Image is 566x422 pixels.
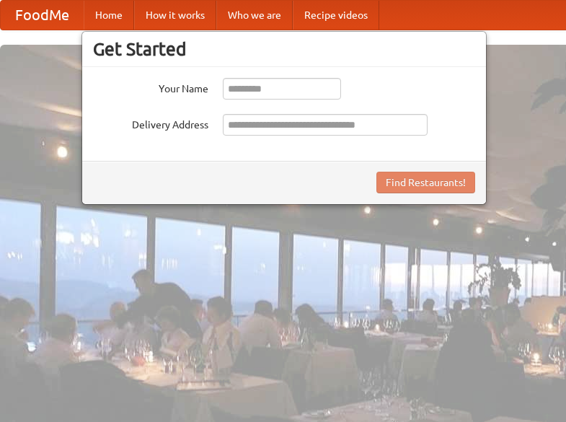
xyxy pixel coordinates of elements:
[216,1,293,30] a: Who we are
[93,78,208,96] label: Your Name
[84,1,134,30] a: Home
[134,1,216,30] a: How it works
[93,38,475,60] h3: Get Started
[293,1,379,30] a: Recipe videos
[1,1,84,30] a: FoodMe
[376,172,475,193] button: Find Restaurants!
[93,114,208,132] label: Delivery Address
